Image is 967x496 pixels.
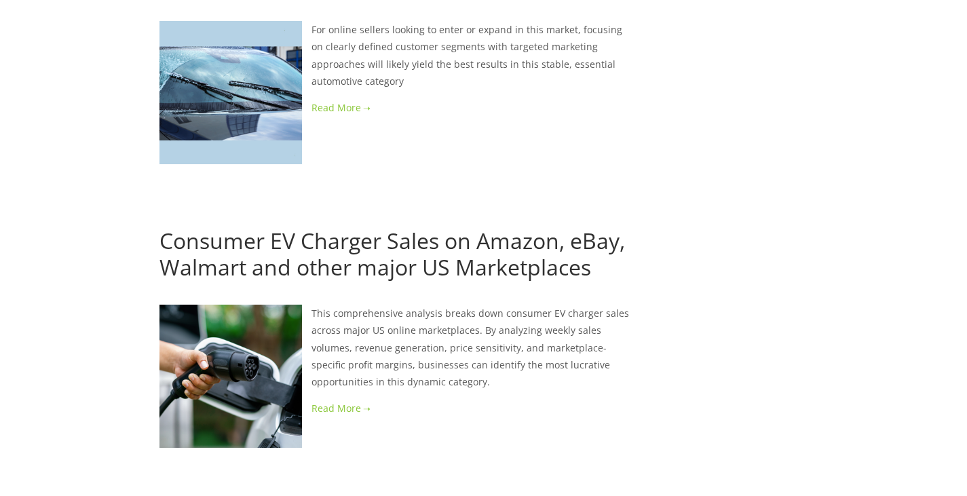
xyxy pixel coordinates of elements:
[159,305,302,447] img: Consumer EV Charger Sales on Amazon, eBay, Walmart and other major US Marketplaces
[159,226,625,281] a: Consumer EV Charger Sales on Amazon, eBay, Walmart and other major US Marketplaces
[159,205,190,218] a: [DATE]
[159,21,302,164] img: Windshield Wiper Rain Makers: Inside the $10 Billion US Online Market
[159,21,635,90] p: For online sellers looking to enter or expand in this market, focusing on clearly defined custome...
[159,305,635,390] p: This comprehensive analysis breaks down consumer EV charger sales across major US online marketpl...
